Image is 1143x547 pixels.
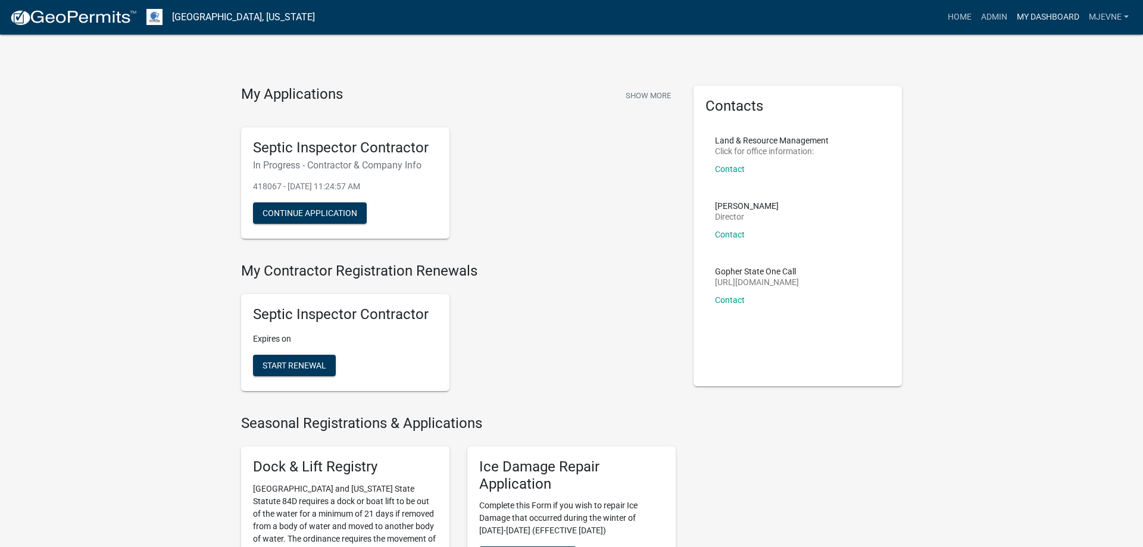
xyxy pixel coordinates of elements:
[263,361,326,370] span: Start Renewal
[705,98,890,115] h5: Contacts
[146,9,163,25] img: Otter Tail County, Minnesota
[715,202,779,210] p: [PERSON_NAME]
[715,136,829,145] p: Land & Resource Management
[715,267,799,276] p: Gopher State One Call
[479,499,664,537] p: Complete this Form if you wish to repair Ice Damage that occurred during the winter of [DATE]-[DA...
[253,202,367,224] button: Continue Application
[715,212,779,221] p: Director
[253,180,438,193] p: 418067 - [DATE] 11:24:57 AM
[241,262,676,280] h4: My Contractor Registration Renewals
[715,278,799,286] p: [URL][DOMAIN_NAME]
[715,295,745,305] a: Contact
[715,164,745,174] a: Contact
[253,333,438,345] p: Expires on
[943,6,976,29] a: Home
[479,458,664,493] h5: Ice Damage Repair Application
[1084,6,1133,29] a: MJevne
[172,7,315,27] a: [GEOGRAPHIC_DATA], [US_STATE]
[241,86,343,104] h4: My Applications
[976,6,1012,29] a: Admin
[241,415,676,432] h4: Seasonal Registrations & Applications
[715,147,829,155] p: Click for office information:
[253,355,336,376] button: Start Renewal
[253,139,438,157] h5: Septic Inspector Contractor
[253,306,438,323] h5: Septic Inspector Contractor
[621,86,676,105] button: Show More
[253,160,438,171] h6: In Progress - Contractor & Company Info
[1012,6,1084,29] a: My Dashboard
[241,262,676,401] wm-registration-list-section: My Contractor Registration Renewals
[253,458,438,476] h5: Dock & Lift Registry
[715,230,745,239] a: Contact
